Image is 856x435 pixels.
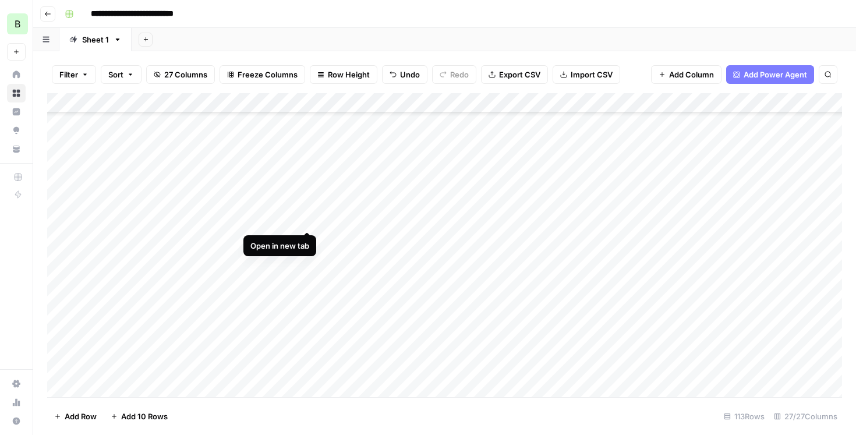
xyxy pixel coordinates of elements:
span: B [15,17,20,31]
span: Export CSV [499,69,540,80]
button: Export CSV [481,65,548,84]
button: Add 10 Rows [104,407,175,426]
a: Home [7,65,26,84]
button: Add Power Agent [726,65,814,84]
button: Filter [52,65,96,84]
span: Import CSV [571,69,613,80]
span: Add 10 Rows [121,411,168,422]
button: Workspace: Blindspot [7,9,26,38]
span: Add Row [65,411,97,422]
a: Opportunities [7,121,26,140]
span: Add Power Agent [744,69,807,80]
span: Redo [450,69,469,80]
a: Sheet 1 [59,28,132,51]
div: 113 Rows [719,407,769,426]
span: 27 Columns [164,69,207,80]
button: 27 Columns [146,65,215,84]
span: Sort [108,69,123,80]
span: Row Height [328,69,370,80]
button: Import CSV [553,65,620,84]
span: Undo [400,69,420,80]
span: Filter [59,69,78,80]
button: Freeze Columns [220,65,305,84]
div: Sheet 1 [82,34,109,45]
a: Usage [7,393,26,412]
a: Browse [7,84,26,102]
a: Settings [7,374,26,393]
button: Redo [432,65,476,84]
button: Sort [101,65,142,84]
button: Undo [382,65,427,84]
button: Add Row [47,407,104,426]
div: Open in new tab [250,240,309,252]
button: Help + Support [7,412,26,430]
a: Insights [7,102,26,121]
div: 27/27 Columns [769,407,842,426]
button: Row Height [310,65,377,84]
span: Freeze Columns [238,69,298,80]
button: Add Column [651,65,721,84]
span: Add Column [669,69,714,80]
a: Your Data [7,140,26,158]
